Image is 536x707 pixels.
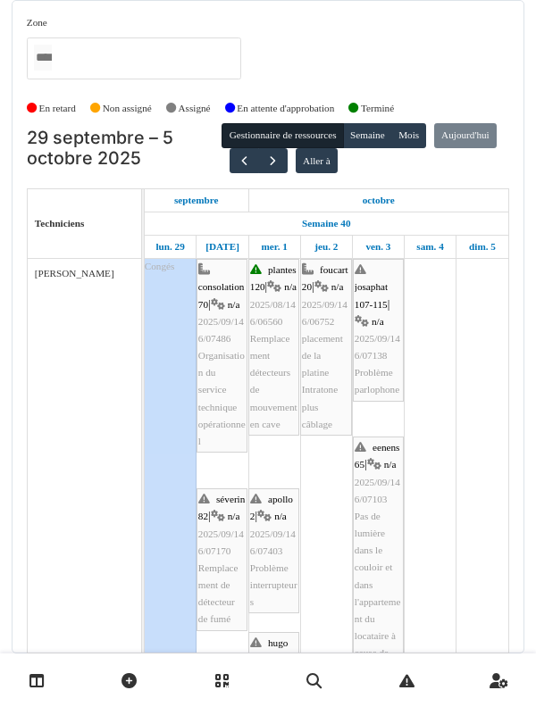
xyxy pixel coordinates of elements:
[250,262,297,433] div: |
[103,101,152,116] label: Non assigné
[331,281,344,292] span: n/a
[27,15,47,30] label: Zone
[361,236,395,258] a: 3 octobre 2025
[250,528,296,556] span: 2025/09/146/07403
[228,299,240,310] span: n/a
[198,494,246,521] span: séverin 82
[310,236,342,258] a: 2 octobre 2025
[302,264,348,292] span: foucart 20
[358,189,399,212] a: 1 octobre 2025
[27,128,222,170] h2: 29 septembre – 5 octobre 2025
[198,262,246,450] div: |
[355,477,400,504] span: 2025/09/146/07103
[284,281,297,292] span: n/a
[302,333,343,429] span: placement de la platine Intratone plus câblage
[250,562,297,607] span: Problème interrupteurs
[372,316,384,327] span: n/a
[355,439,402,679] div: |
[151,236,188,258] a: 29 septembre 2025
[228,511,240,521] span: n/a
[35,218,85,229] span: Techniciens
[302,299,348,327] span: 2025/09/146/06752
[250,264,297,292] span: plantes 120
[198,316,244,344] span: 2025/09/146/07486
[237,101,334,116] label: En attente d'approbation
[145,261,175,271] span: Congés
[250,637,289,665] span: hugo 53-65
[302,262,350,433] div: |
[250,299,296,327] span: 2025/08/146/06560
[35,268,114,279] span: [PERSON_NAME]
[343,123,392,148] button: Semaine
[222,123,343,148] button: Gestionnaire de ressources
[412,236,448,258] a: 4 octobre 2025
[355,511,401,676] span: Pas de lumière dans le couloir et dans l'appartement du locataire à cause de fuite d'eau
[258,148,288,174] button: Suivant
[391,123,427,148] button: Mois
[355,442,400,470] span: eenens 65
[39,101,76,116] label: En retard
[198,491,246,628] div: |
[230,148,259,174] button: Précédent
[198,281,245,309] span: consolation 70
[297,212,355,235] a: Semaine 40
[198,350,246,446] span: Organisation du service technique opérationnel
[250,494,293,521] span: apollo 2
[355,281,388,309] span: josaphat 107-115
[256,236,291,258] a: 1 octobre 2025
[198,562,239,625] span: Remplacement de détecteur de fumé
[170,189,223,212] a: 29 septembre 2025
[274,511,287,521] span: n/a
[250,491,297,611] div: |
[198,528,244,556] span: 2025/09/146/07170
[384,459,397,470] span: n/a
[465,236,500,258] a: 5 octobre 2025
[250,333,297,429] span: Remplacement détecteurs de mouvement en cave
[434,123,497,148] button: Aujourd'hui
[179,101,211,116] label: Assigné
[296,148,338,173] button: Aller à
[361,101,394,116] label: Terminé
[201,236,244,258] a: 30 septembre 2025
[355,262,402,399] div: |
[34,45,52,71] input: Tous
[355,367,399,395] span: Problème parlophone
[355,333,400,361] span: 2025/09/146/07138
